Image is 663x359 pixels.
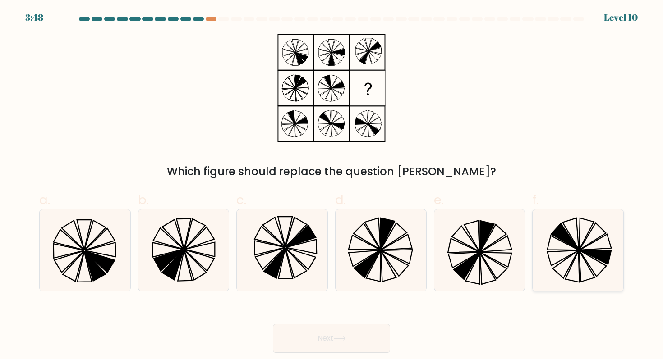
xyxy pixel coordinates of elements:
span: d. [335,191,346,209]
span: e. [434,191,444,209]
button: Next [273,324,390,353]
div: Level 10 [604,11,638,24]
div: 3:48 [25,11,43,24]
span: f. [532,191,539,209]
span: c. [236,191,246,209]
div: Which figure should replace the question [PERSON_NAME]? [45,164,618,180]
span: b. [138,191,149,209]
span: a. [39,191,50,209]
